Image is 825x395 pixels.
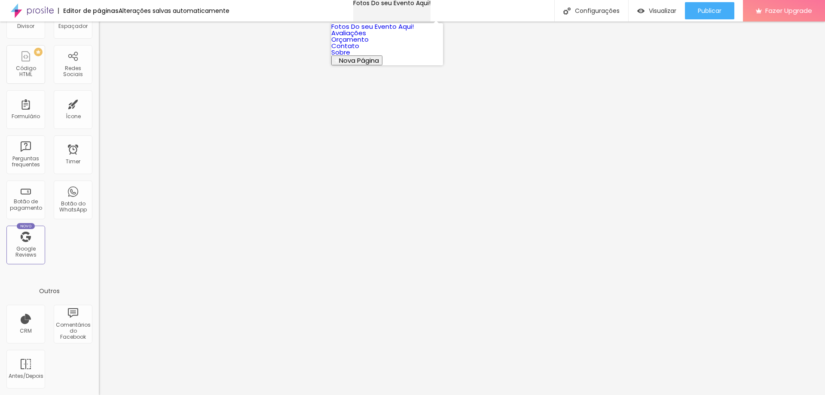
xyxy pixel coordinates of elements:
div: Redes Sociais [56,65,90,78]
div: Novo [17,223,35,229]
img: Icone [563,7,571,15]
div: Botão de pagamento [9,199,43,211]
div: Comentários do Facebook [56,322,90,340]
span: Nova Página [339,56,379,65]
span: Visualizar [649,7,676,14]
a: Fotos Do seu Evento Aqui! [331,22,414,31]
a: Orçamento [331,35,369,44]
div: Editor de páginas [58,8,119,14]
div: Perguntas frequentes [9,156,43,168]
span: Fazer Upgrade [765,7,812,14]
div: Alterações salvas automaticamente [119,8,229,14]
div: Google Reviews [9,246,43,258]
div: Formulário [12,113,40,119]
div: Código HTML [9,65,43,78]
div: Antes/Depois [9,373,43,379]
img: view-1.svg [637,7,645,15]
button: Publicar [685,2,734,19]
a: Avaliações [331,28,366,37]
div: Timer [66,159,80,165]
a: Sobre [331,48,350,57]
div: Ícone [66,113,81,119]
iframe: Editor [99,21,825,395]
div: CRM [20,328,32,334]
div: Espaçador [58,23,88,29]
span: Publicar [698,7,721,14]
a: Contato [331,41,359,50]
button: Nova Página [331,55,382,65]
div: Divisor [17,23,34,29]
div: Botão do WhatsApp [56,201,90,213]
button: Visualizar [629,2,685,19]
